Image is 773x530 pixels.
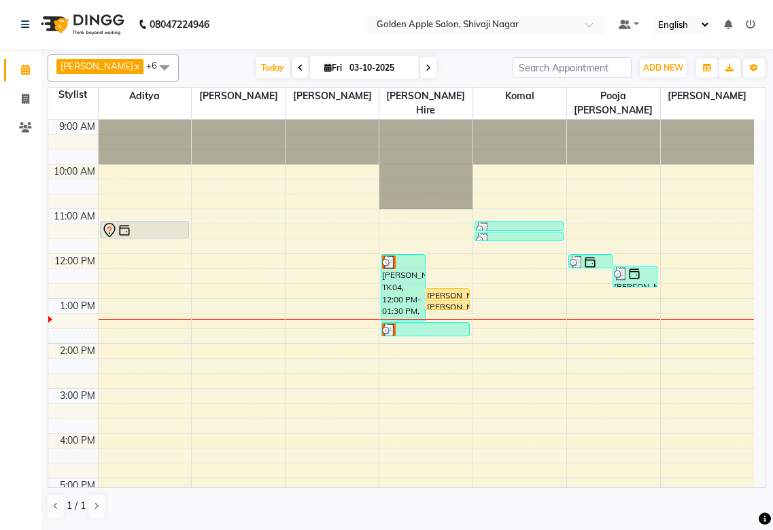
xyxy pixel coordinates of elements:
div: 11:00 AM [51,209,98,224]
span: +6 [146,60,167,71]
div: [PERSON_NAME], TK03, 12:15 PM-12:45 PM, Hair Cut H3 [613,266,657,287]
div: [PERSON_NAME], TK05, 01:00 PM-01:15 PM, Rica upper lip [426,300,470,309]
div: [PERSON_NAME], TK01, 11:15 AM-11:40 AM, Mens Hair Wash with cut [101,222,188,238]
span: Aditya [99,88,192,105]
span: 1 / 1 [67,499,86,513]
span: Fri [321,63,345,73]
div: [PERSON_NAME], TK02, 11:30 AM-11:35 AM, Forehead [475,232,563,241]
div: [PERSON_NAME], TK04, 01:30 PM-01:50 PM, Dtan (Raga) [381,323,469,336]
span: Today [256,57,290,78]
div: [PERSON_NAME], TK05, 12:45 PM-01:00 PM, Eyebrows [426,289,470,298]
div: Stylist [48,88,98,102]
div: 4:00 PM [57,434,98,448]
span: komal [473,88,566,105]
div: 1:00 PM [57,299,98,313]
span: [PERSON_NAME] Hire [379,88,473,119]
div: 3:00 PM [57,389,98,403]
div: [PERSON_NAME], TK03, 12:00 PM-12:20 PM, Regular wash with semi dry [569,255,613,268]
span: [PERSON_NAME] [286,88,379,105]
div: 9:00 AM [56,120,98,134]
img: logo [35,5,128,43]
button: ADD NEW [640,58,687,77]
div: 12:00 PM [52,254,98,268]
span: [PERSON_NAME] [661,88,754,105]
div: [PERSON_NAME], TK02, 11:15 AM-11:30 AM, Eyebrows [475,222,563,230]
a: x [133,60,139,71]
input: 2025-10-03 [345,58,413,78]
div: 2:00 PM [57,344,98,358]
span: ADD NEW [643,63,683,73]
div: 5:00 PM [57,478,98,493]
span: [PERSON_NAME] [192,88,285,105]
span: [PERSON_NAME] [61,60,133,71]
b: 08047224946 [150,5,209,43]
div: [PERSON_NAME], TK04, 12:00 PM-01:30 PM, O3+ [381,255,425,321]
div: 10:00 AM [51,164,98,179]
span: pooja [PERSON_NAME] [567,88,660,119]
input: Search Appointment [513,57,632,78]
